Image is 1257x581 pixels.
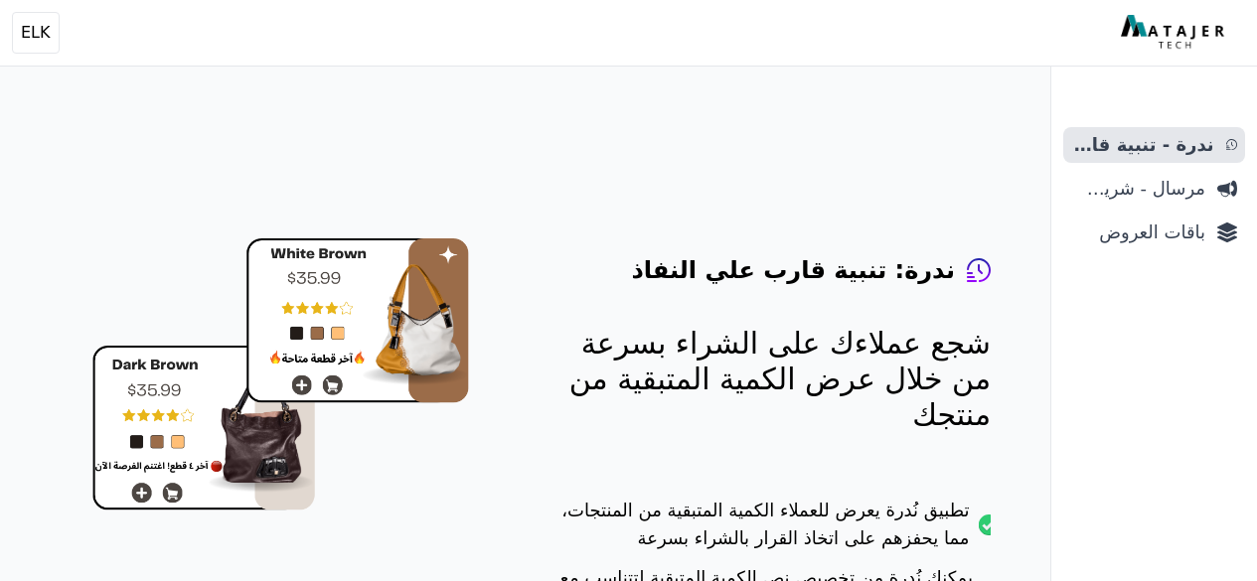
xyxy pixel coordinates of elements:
span: ندرة - تنبية قارب علي النفاذ [1071,131,1214,159]
p: شجع عملاءك على الشراء بسرعة من خلال عرض الكمية المتبقية من منتجك [549,326,991,433]
li: تطبيق نُدرة يعرض للعملاء الكمية المتبقية من المنتجات، مما يحفزهم على اتخاذ القرار بالشراء بسرعة [549,497,991,564]
img: hero [92,238,469,510]
h4: ندرة: تنبية قارب علي النفاذ [631,254,955,286]
span: ELK [21,21,51,45]
img: MatajerTech Logo [1121,15,1229,51]
span: باقات العروض [1071,218,1205,246]
button: ELK [12,12,60,54]
span: مرسال - شريط دعاية [1071,175,1205,203]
